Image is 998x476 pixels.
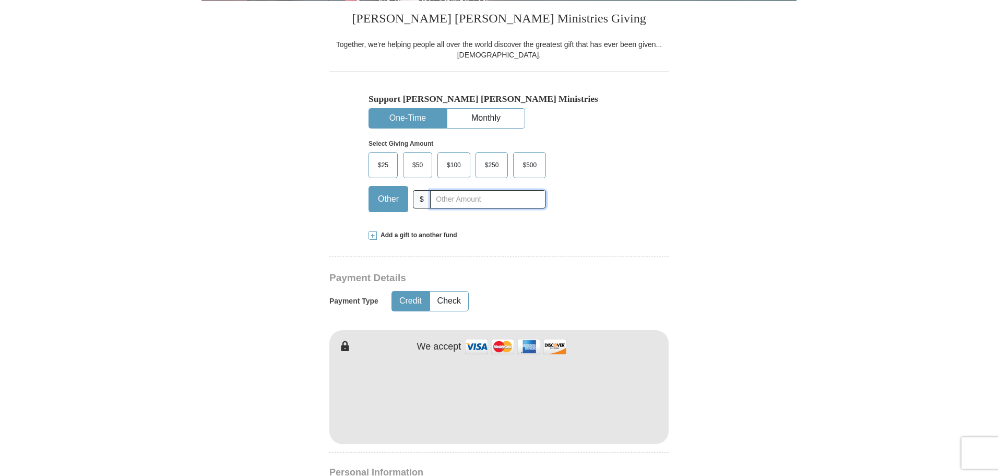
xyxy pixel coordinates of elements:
span: $ [413,190,431,208]
span: Other [373,191,404,207]
span: $100 [442,157,466,173]
span: $25 [373,157,394,173]
button: Monthly [447,109,525,128]
h3: [PERSON_NAME] [PERSON_NAME] Ministries Giving [329,1,669,39]
div: Together, we're helping people all over the world discover the greatest gift that has ever been g... [329,39,669,60]
strong: Select Giving Amount [369,140,433,147]
span: $50 [407,157,428,173]
button: Credit [392,292,429,311]
span: Add a gift to another fund [377,231,457,240]
input: Other Amount [430,190,546,208]
span: $250 [480,157,504,173]
h5: Payment Type [329,297,378,306]
img: credit cards accepted [464,335,568,358]
h3: Payment Details [329,272,596,284]
h4: We accept [417,341,461,353]
h5: Support [PERSON_NAME] [PERSON_NAME] Ministries [369,94,629,105]
span: $500 [517,157,542,173]
button: One-Time [369,109,446,128]
button: Check [430,292,468,311]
